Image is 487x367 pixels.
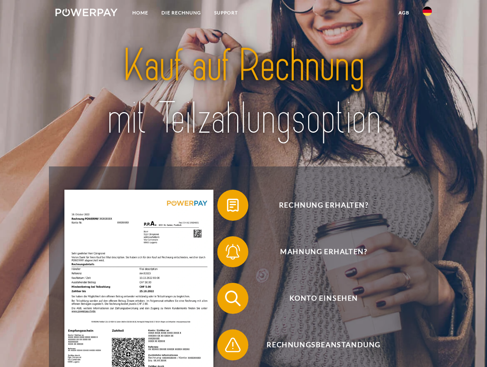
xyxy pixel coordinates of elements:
span: Konto einsehen [229,283,419,314]
span: Rechnungsbeanstandung [229,329,419,360]
button: Mahnung erhalten? [217,236,419,267]
a: agb [392,6,416,20]
img: qb_warning.svg [223,335,243,355]
img: title-powerpay_de.svg [74,37,413,147]
button: Rechnung erhalten? [217,190,419,221]
img: qb_bill.svg [223,196,243,215]
button: Konto einsehen [217,283,419,314]
a: SUPPORT [208,6,244,20]
span: Rechnung erhalten? [229,190,419,221]
button: Rechnungsbeanstandung [217,329,419,360]
a: DIE RECHNUNG [155,6,208,20]
img: logo-powerpay-white.svg [55,9,118,16]
img: qb_search.svg [223,289,243,308]
img: de [423,7,432,16]
span: Mahnung erhalten? [229,236,419,267]
a: Home [126,6,155,20]
img: qb_bell.svg [223,242,243,261]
